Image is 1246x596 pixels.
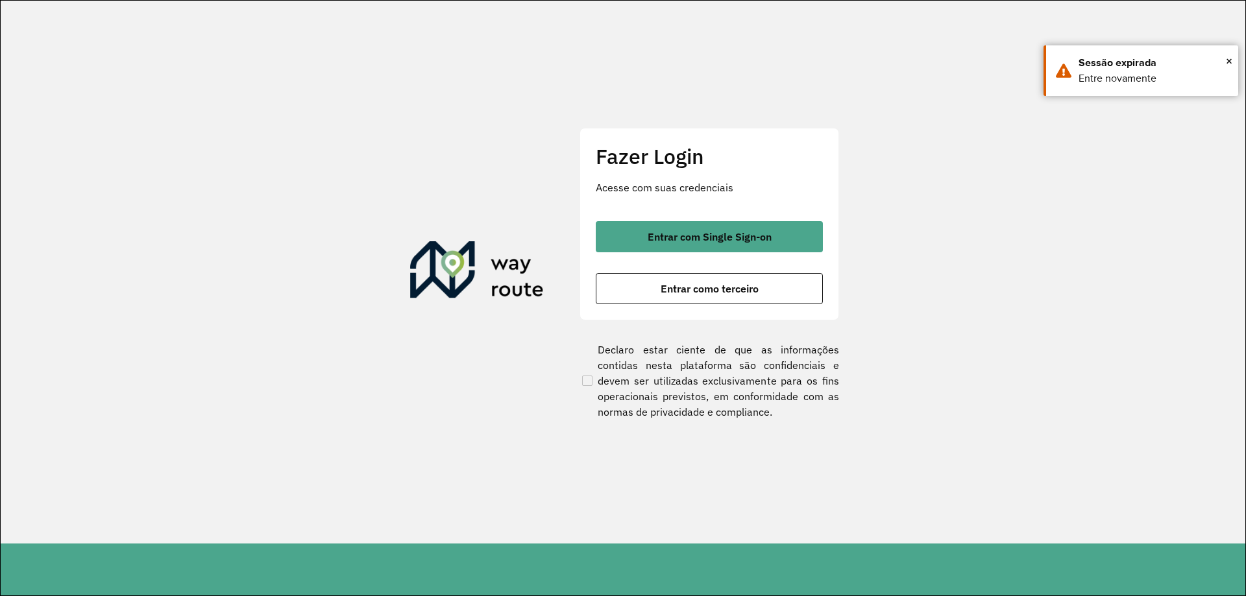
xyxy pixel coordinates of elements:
h2: Fazer Login [596,144,823,169]
span: Entrar como terceiro [661,283,759,294]
p: Acesse com suas credenciais [596,180,823,195]
button: Close [1226,51,1232,71]
button: button [596,221,823,252]
label: Declaro estar ciente de que as informações contidas nesta plataforma são confidenciais e devem se... [580,342,839,420]
span: × [1226,51,1232,71]
span: Entrar com Single Sign-on [648,232,772,242]
button: button [596,273,823,304]
img: Roteirizador AmbevTech [410,241,544,304]
div: Entre novamente [1079,71,1228,86]
div: Sessão expirada [1079,55,1228,71]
